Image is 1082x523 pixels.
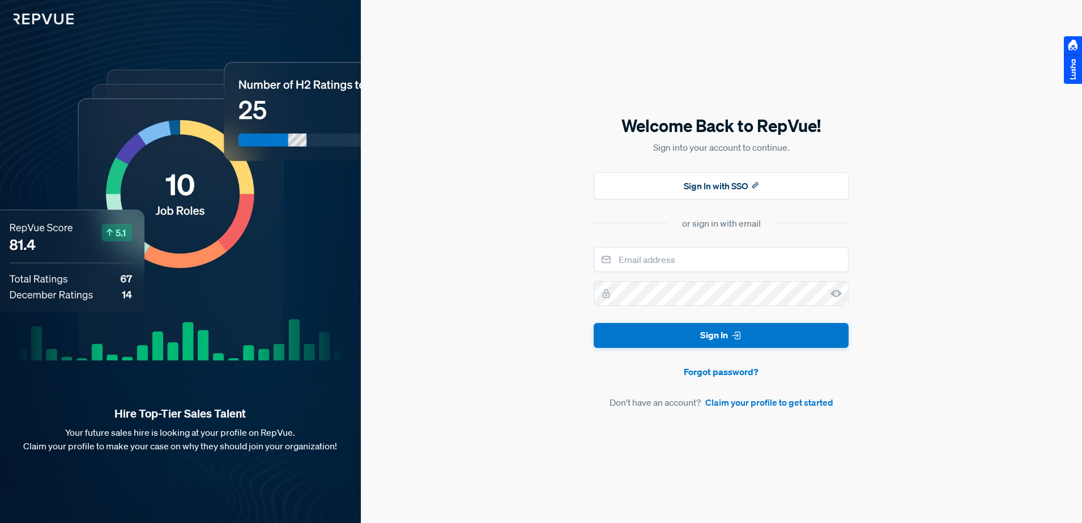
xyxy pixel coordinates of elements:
[682,216,761,230] div: or sign in with email
[18,426,343,453] p: Your future sales hire is looking at your profile on RepVue. Claim your profile to make your case...
[594,396,849,409] article: Don't have an account?
[18,406,343,421] strong: Hire Top-Tier Sales Talent
[594,247,849,272] input: Email address
[594,323,849,348] button: Sign In
[705,396,833,409] a: Claim your profile to get started
[594,365,849,379] a: Forgot password?
[594,114,849,138] h5: Welcome Back to RepVue!
[594,141,849,154] p: Sign into your account to continue.
[594,172,849,199] button: Sign In with SSO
